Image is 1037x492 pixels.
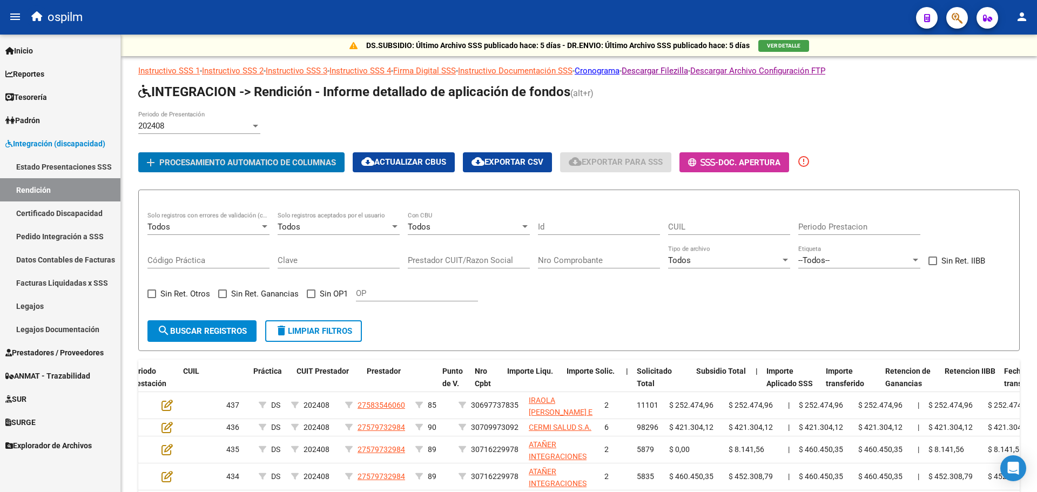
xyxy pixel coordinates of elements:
[799,423,843,432] span: $ 421.304,12
[249,360,292,407] datatable-header-cell: Práctica
[226,470,250,483] div: 434
[858,472,903,481] span: $ 460.450,35
[637,472,654,481] span: 5835
[941,254,985,267] span: Sin Ret. IIBB
[5,393,26,405] span: SUR
[147,320,257,342] button: Buscar registros
[297,367,349,375] span: CUIT Prestador
[470,360,503,407] datatable-header-cell: Nro Cpbt
[393,66,456,76] a: Firma Digital SSS
[928,445,964,454] span: $ 8.141,56
[48,5,83,29] span: ospilm
[918,401,919,409] span: |
[271,445,280,454] span: DS
[669,423,713,432] span: $ 421.304,12
[408,222,430,232] span: Todos
[679,152,789,172] button: -Doc. Apertura
[138,65,1020,77] p: - - - - - - - -
[988,401,1032,409] span: $ 252.474,96
[503,360,562,407] datatable-header-cell: Importe Liqu.
[266,66,327,76] a: Instructivo SSS 3
[362,360,438,407] datatable-header-cell: Prestador
[669,472,713,481] span: $ 460.450,35
[668,255,691,265] span: Todos
[304,472,329,481] span: 202408
[798,255,830,265] span: --Todos--
[756,367,758,375] span: |
[231,287,299,300] span: Sin Ret. Ganancias
[569,157,663,167] span: Exportar para SSS
[160,287,210,300] span: Sin Ret. Otros
[692,360,751,407] datatable-header-cell: Subsidio Total
[202,66,264,76] a: Instructivo SSS 2
[9,10,22,23] mat-icon: menu
[471,401,518,409] span: 30697737835
[604,472,609,481] span: 2
[358,445,405,454] span: 27579732984
[428,472,436,481] span: 89
[353,152,455,172] button: Actualizar CBUs
[696,367,746,375] span: Subsidio Total
[157,326,247,336] span: Buscar registros
[622,360,632,407] datatable-header-cell: |
[129,367,166,388] span: Periodo Prestación
[799,445,843,454] span: $ 460.450,35
[562,360,622,407] datatable-header-cell: Importe Solic.
[361,155,374,168] mat-icon: cloud_download
[271,423,280,432] span: DS
[278,222,300,232] span: Todos
[637,401,658,409] span: 11101
[945,367,995,375] span: Retencion IIBB
[138,84,570,99] span: INTEGRACION -> Rendición - Informe detallado de aplicación de fondos
[885,367,931,388] span: Retencion de Ganancias
[159,158,336,167] span: Procesamiento automatico de columnas
[604,423,609,432] span: 6
[138,152,345,172] button: Procesamiento automatico de columnas
[5,114,40,126] span: Padrón
[858,445,903,454] span: $ 460.450,35
[253,367,282,375] span: Práctica
[147,222,170,232] span: Todos
[758,40,809,52] button: VER DETALLE
[821,360,881,407] datatable-header-cell: Importe transferido
[125,360,179,407] datatable-header-cell: Periodo Prestación
[226,399,250,412] div: 437
[428,445,436,454] span: 89
[604,445,609,454] span: 2
[940,360,1000,407] datatable-header-cell: Retencion IIBB
[157,324,170,337] mat-icon: search
[1004,367,1030,388] span: Fecha trans. 1
[1000,455,1026,481] div: Open Intercom Messenger
[361,157,446,167] span: Actualizar CBUs
[762,360,821,407] datatable-header-cell: Importe Aplicado SSS
[463,152,552,172] button: Exportar CSV
[729,401,773,409] span: $ 252.474,96
[529,440,587,474] span: ATAÑER INTEGRACIONES S.R.L
[226,421,250,434] div: 436
[688,158,718,167] span: -
[226,443,250,456] div: 435
[507,367,553,375] span: Importe Liqu.
[5,370,90,382] span: ANMAT - Trazabilidad
[428,423,436,432] span: 90
[271,472,280,481] span: DS
[275,326,352,336] span: Limpiar filtros
[918,472,919,481] span: |
[144,156,157,169] mat-icon: add
[988,445,1023,454] span: $ 8.141,56
[918,445,919,454] span: |
[475,367,491,388] span: Nro Cpbt
[179,360,249,407] datatable-header-cell: CUIL
[5,91,47,103] span: Tesorería
[988,423,1032,432] span: $ 421.304,12
[472,157,543,167] span: Exportar CSV
[637,445,654,454] span: 5879
[797,155,810,168] mat-icon: error_outline
[881,360,940,407] datatable-header-cell: Retencion de Ganancias
[918,423,919,432] span: |
[471,472,518,481] span: 30716229978
[858,423,903,432] span: $ 421.304,12
[358,423,405,432] span: 27579732984
[799,401,843,409] span: $ 252.474,96
[471,445,518,454] span: 30716229978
